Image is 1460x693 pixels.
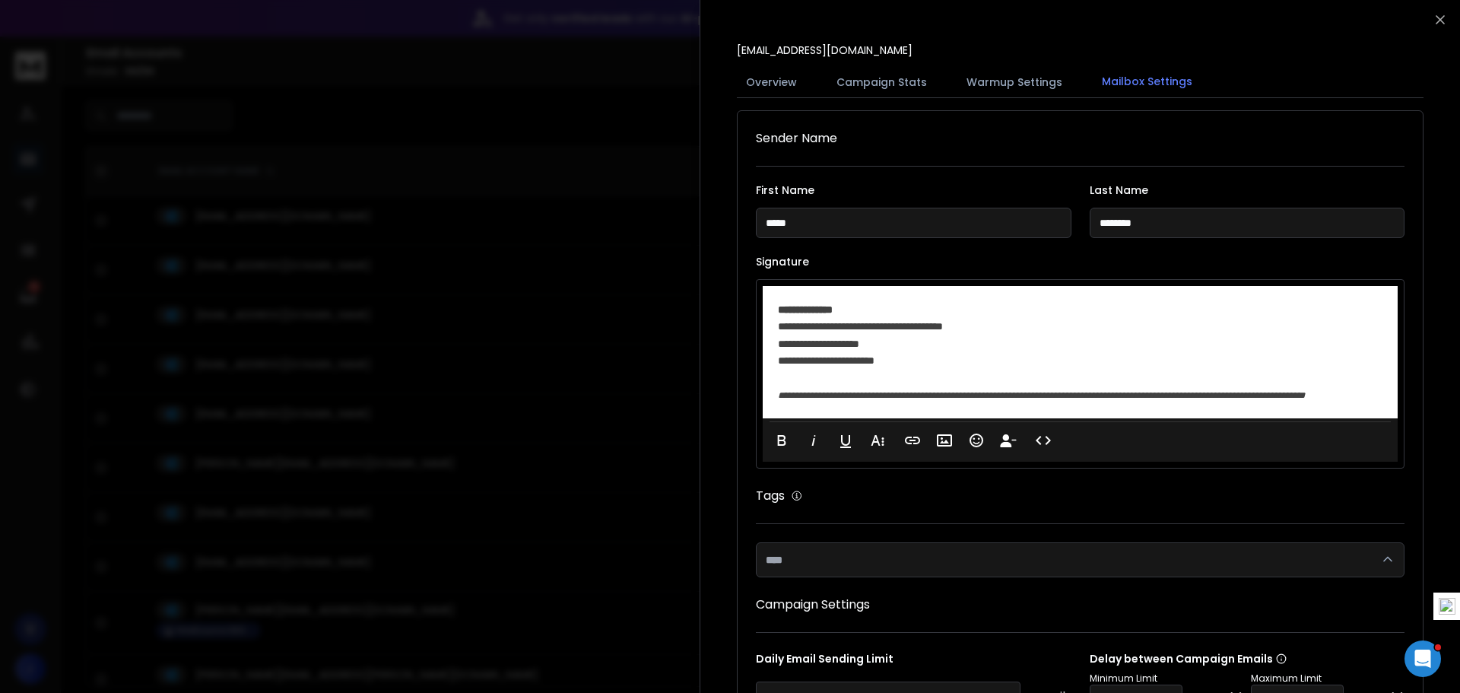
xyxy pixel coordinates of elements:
[767,425,796,456] button: Bold (Ctrl+B)
[863,425,892,456] button: More Text
[957,65,1071,99] button: Warmup Settings
[994,425,1023,456] button: Insert Unsubscribe Link
[898,425,927,456] button: Insert Link (Ctrl+K)
[1404,641,1441,677] iframe: Intercom live chat
[1093,65,1201,100] button: Mailbox Settings
[756,129,1404,148] h1: Sender Name
[737,43,912,58] p: [EMAIL_ADDRESS][DOMAIN_NAME]
[756,185,1071,196] label: First Name
[1029,425,1058,456] button: Code View
[737,65,806,99] button: Overview
[827,65,936,99] button: Campaign Stats
[756,596,1404,614] h1: Campaign Settings
[1090,651,1406,666] p: Delay between Campaign Emails
[962,425,991,456] button: Emoticons
[1090,672,1245,685] p: Minimum Limit
[756,651,1071,672] p: Daily Email Sending Limit
[930,425,959,456] button: Insert Image (Ctrl+P)
[1251,672,1406,685] p: Maximum Limit
[756,256,1404,267] label: Signature
[1090,185,1405,196] label: Last Name
[831,425,860,456] button: Underline (Ctrl+U)
[799,425,828,456] button: Italic (Ctrl+I)
[756,487,785,505] h1: Tags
